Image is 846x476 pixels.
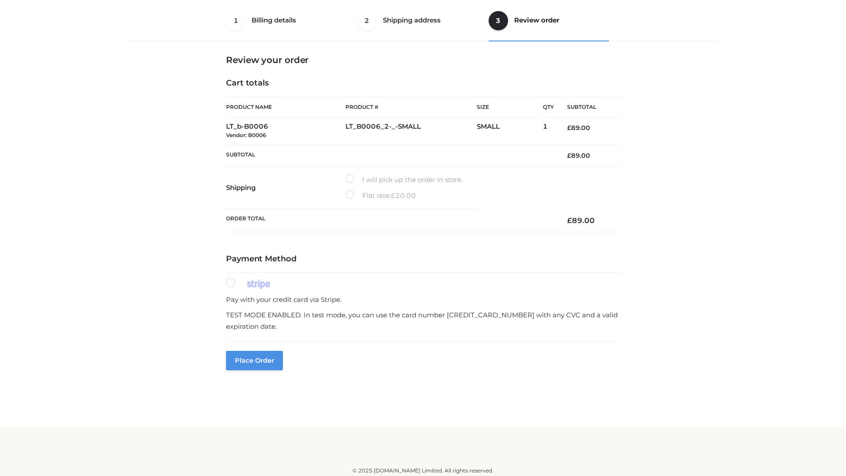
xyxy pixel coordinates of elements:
button: Place order [226,351,283,370]
th: Size [477,97,538,117]
th: Shipping [226,167,345,209]
th: Order Total [226,209,554,232]
td: 1 [543,117,554,145]
span: £ [567,124,571,132]
div: © 2025 [DOMAIN_NAME] Limited. All rights reserved. [131,466,715,475]
bdi: 89.00 [567,124,590,132]
label: I will pick up the order in store. [345,174,463,186]
span: £ [391,191,395,200]
td: LT_B0006_2-_-SMALL [345,117,477,145]
h4: Cart totals [226,78,620,88]
bdi: 20.00 [391,191,416,200]
th: Product Name [226,97,345,117]
p: TEST MODE ENABLED. In test mode, you can use the card number [CREDIT_CARD_NUMBER] with any CVC an... [226,309,620,332]
p: Pay with your credit card via Stripe. [226,294,620,305]
bdi: 89.00 [567,152,590,160]
td: LT_b-B0006 [226,117,345,145]
span: £ [567,216,572,225]
th: Qty [543,97,554,117]
span: £ [567,152,571,160]
th: Product # [345,97,477,117]
th: Subtotal [226,145,554,166]
bdi: 89.00 [567,216,595,225]
td: SMALL [477,117,543,145]
small: Vendor: B0006 [226,132,266,138]
th: Subtotal [554,97,620,117]
h3: Review your order [226,55,620,65]
h4: Payment Method [226,254,620,264]
label: Flat rate: [345,190,416,201]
